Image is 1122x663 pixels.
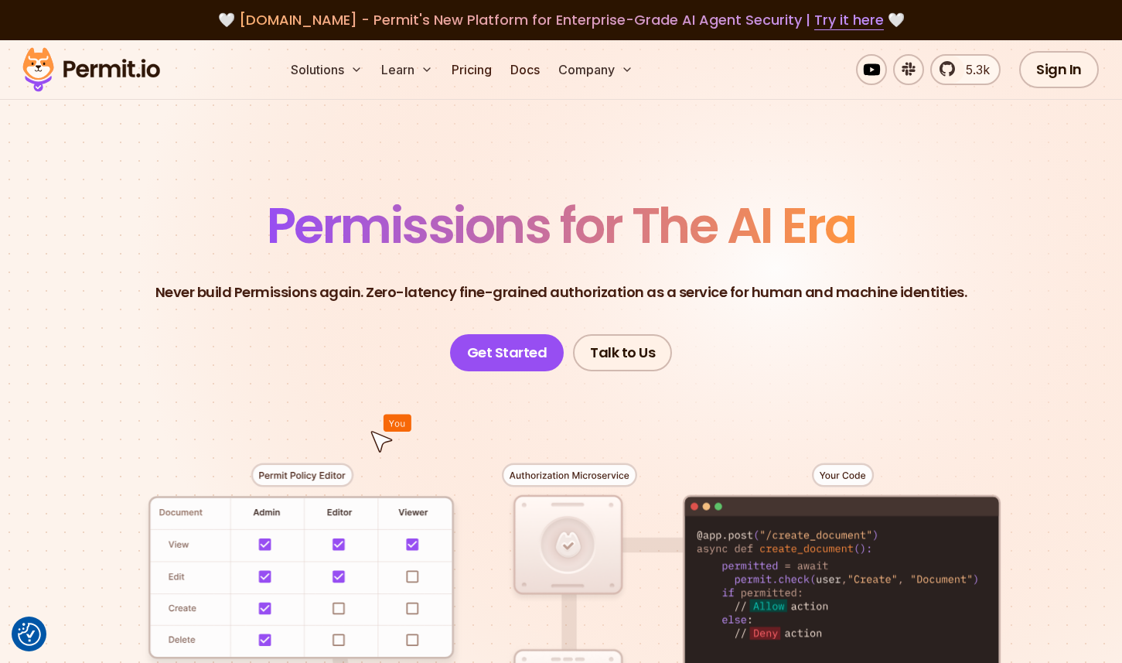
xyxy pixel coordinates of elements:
p: Never build Permissions again. Zero-latency fine-grained authorization as a service for human and... [155,282,967,303]
div: 🤍 🤍 [37,9,1085,31]
span: [DOMAIN_NAME] - Permit's New Platform for Enterprise-Grade AI Agent Security | [239,10,884,29]
span: Permissions for The AI Era [267,191,856,260]
span: 5.3k [957,60,990,79]
a: Docs [504,54,546,85]
button: Consent Preferences [18,623,41,646]
a: Talk to Us [573,334,672,371]
img: Permit logo [15,43,167,96]
a: Get Started [450,334,564,371]
button: Company [552,54,639,85]
a: 5.3k [930,54,1001,85]
img: Revisit consent button [18,623,41,646]
a: Sign In [1019,51,1099,88]
button: Learn [375,54,439,85]
a: Pricing [445,54,498,85]
button: Solutions [285,54,369,85]
a: Try it here [814,10,884,30]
